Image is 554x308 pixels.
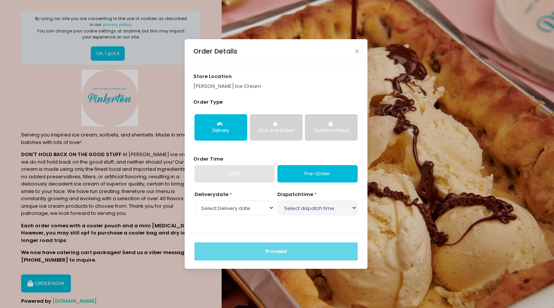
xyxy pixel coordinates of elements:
[250,114,303,141] button: Click and Collect
[193,46,237,56] div: Order Details
[194,114,247,141] button: Delivery
[193,83,359,90] p: [PERSON_NAME] Ice Cream
[200,127,242,134] div: Delivery
[193,73,232,80] span: store location
[193,155,223,162] span: Order Time
[255,127,297,134] div: Click and Collect
[194,242,358,260] button: Proceed
[310,127,352,134] div: Curbside Pickup
[194,191,228,198] span: Delivery date
[193,98,223,106] span: Order Type
[355,49,359,53] button: Close
[305,114,358,141] button: Curbside Pickup
[277,165,358,182] a: Pre-Order
[277,191,313,198] span: dispatch time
